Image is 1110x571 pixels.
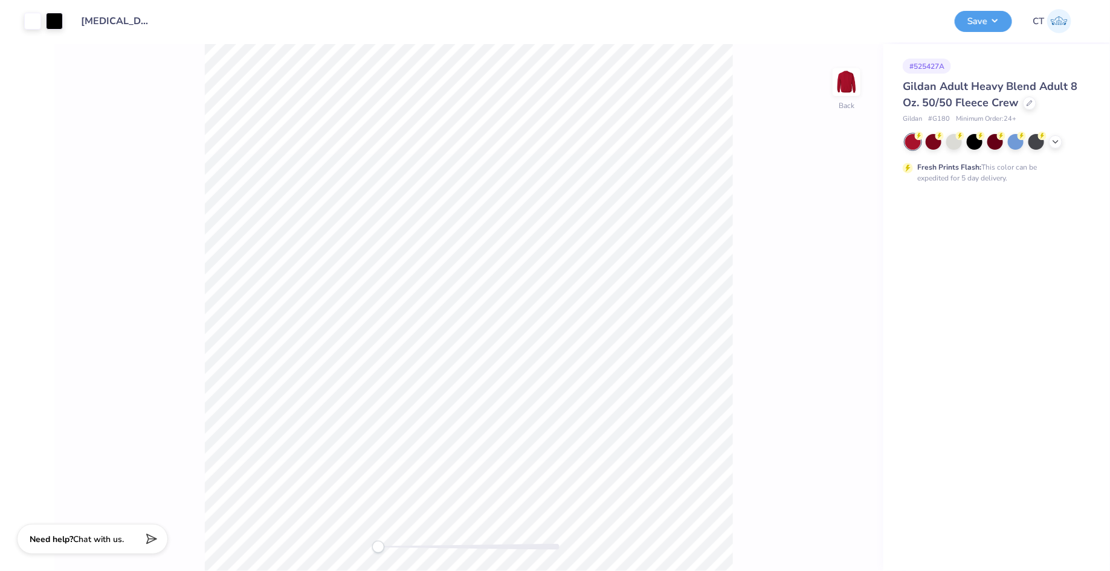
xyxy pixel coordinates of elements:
a: CT [1027,9,1077,33]
div: This color can be expedited for 5 day delivery. [917,162,1066,183]
strong: Fresh Prints Flash: [917,162,981,172]
img: Back [834,70,859,94]
strong: Need help? [30,534,73,545]
span: # G180 [928,114,950,124]
button: Save [955,11,1012,32]
span: Minimum Order: 24 + [956,114,1016,124]
span: Gildan Adult Heavy Blend Adult 8 Oz. 50/50 Fleece Crew [903,79,1077,110]
input: Untitled Design [72,9,161,33]
span: Chat with us. [73,534,124,545]
div: # 525427A [903,59,951,74]
span: CT [1033,14,1044,28]
div: Back [839,100,854,111]
span: Gildan [903,114,922,124]
div: Accessibility label [372,541,384,553]
img: Carly Tapson [1047,9,1071,33]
